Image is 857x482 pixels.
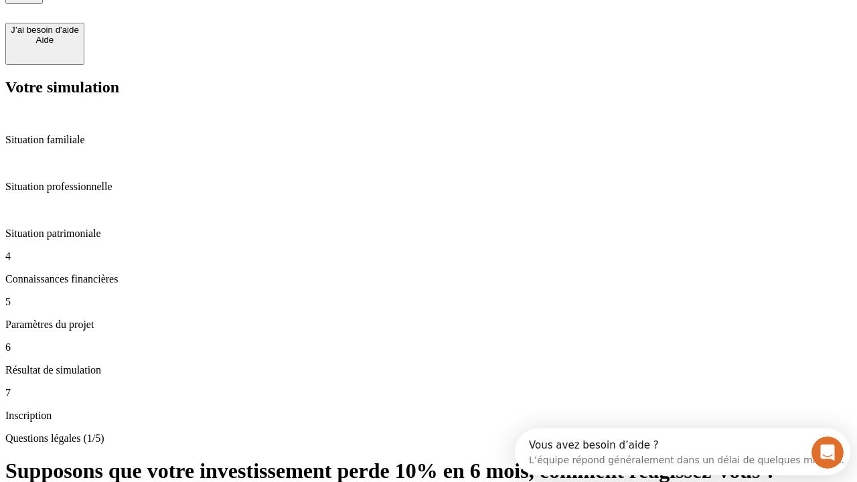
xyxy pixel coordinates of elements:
p: Résultat de simulation [5,364,852,376]
p: Questions légales (1/5) [5,432,852,445]
div: J’ai besoin d'aide [11,25,79,35]
p: 5 [5,296,852,308]
h2: Votre simulation [5,78,852,96]
p: Paramètres du projet [5,319,852,331]
iframe: Intercom live chat discovery launcher [515,428,850,475]
div: Ouvrir le Messenger Intercom [5,5,369,42]
p: Situation familiale [5,134,852,146]
p: Situation professionnelle [5,181,852,193]
iframe: Intercom live chat [811,436,844,469]
div: Vous avez besoin d’aide ? [14,11,329,22]
button: J’ai besoin d'aideAide [5,23,84,65]
p: Connaissances financières [5,273,852,285]
p: 6 [5,341,852,353]
div: Aide [11,35,79,45]
p: Situation patrimoniale [5,228,852,240]
p: 4 [5,250,852,262]
p: Inscription [5,410,852,422]
div: L’équipe répond généralement dans un délai de quelques minutes. [14,22,329,36]
p: 7 [5,387,852,399]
